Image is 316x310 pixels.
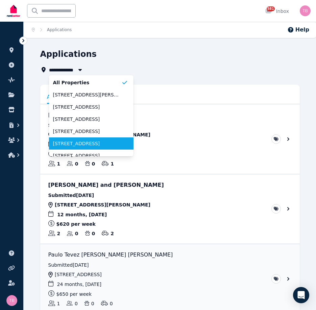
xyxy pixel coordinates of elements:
span: Applications [47,27,72,32]
a: Applied [47,91,79,104]
span: [STREET_ADDRESS] [53,140,121,147]
div: Open Intercom Messenger [293,287,309,303]
button: Help [287,26,309,34]
span: [STREET_ADDRESS] [53,104,121,110]
div: Inbox [265,8,289,15]
h1: Applications [40,49,97,60]
a: View application: India Clark-Herbert and Khushal Banymandhub [40,174,300,244]
img: Tracy Barrett [300,5,311,16]
span: [STREET_ADDRESS] [53,128,121,135]
nav: Breadcrumb [24,22,80,38]
span: [STREET_ADDRESS] [53,116,121,123]
img: Tracy Barrett [6,295,17,306]
a: View application: Cassandra Williams [40,104,300,174]
span: [STREET_ADDRESS][PERSON_NAME] [53,91,121,98]
span: 581 [267,6,275,11]
span: All Properties [53,79,121,86]
span: [STREET_ADDRESS] [53,152,121,159]
img: RentBetter [5,2,22,19]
